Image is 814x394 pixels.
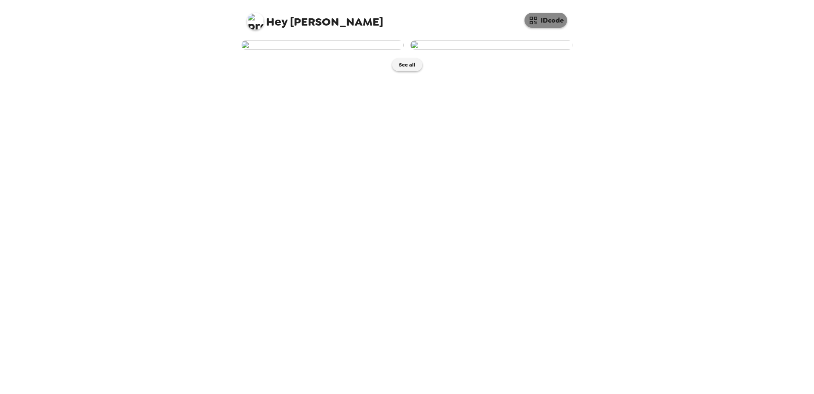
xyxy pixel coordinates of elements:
img: profile pic [247,13,264,30]
img: user-220655 [241,41,404,50]
img: user-220609 [410,41,573,50]
button: See all [392,58,422,71]
span: Hey [266,14,287,29]
span: [PERSON_NAME] [247,9,383,28]
button: IDcode [525,13,567,28]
